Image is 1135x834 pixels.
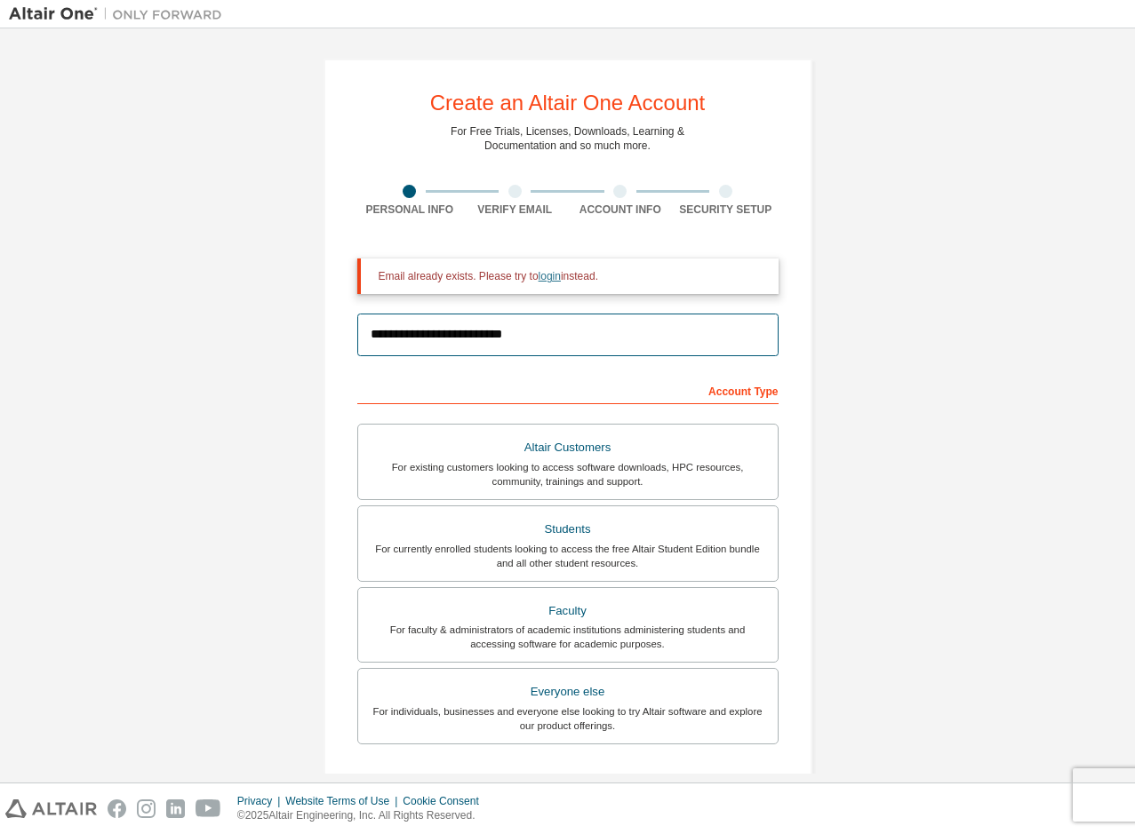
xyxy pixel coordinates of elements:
[369,704,767,733] div: For individuals, businesses and everyone else looking to try Altair software and explore our prod...
[369,599,767,624] div: Faculty
[369,542,767,570] div: For currently enrolled students looking to access the free Altair Student Edition bundle and all ...
[237,794,285,808] div: Privacy
[539,270,561,282] a: login
[369,623,767,651] div: For faculty & administrators of academic institutions administering students and accessing softwa...
[357,376,779,404] div: Account Type
[166,799,185,818] img: linkedin.svg
[430,92,706,114] div: Create an Altair One Account
[403,794,489,808] div: Cookie Consent
[568,203,674,217] div: Account Info
[369,517,767,542] div: Students
[673,203,779,217] div: Security Setup
[5,799,97,818] img: altair_logo.svg
[285,794,403,808] div: Website Terms of Use
[379,269,764,283] div: Email already exists. Please try to instead.
[357,203,463,217] div: Personal Info
[357,771,779,799] div: Your Profile
[451,124,684,153] div: For Free Trials, Licenses, Downloads, Learning & Documentation and so much more.
[237,808,490,823] p: © 2025 Altair Engineering, Inc. All Rights Reserved.
[108,799,126,818] img: facebook.svg
[9,5,231,23] img: Altair One
[462,203,568,217] div: Verify Email
[369,679,767,704] div: Everyone else
[196,799,221,818] img: youtube.svg
[369,435,767,460] div: Altair Customers
[137,799,156,818] img: instagram.svg
[369,460,767,488] div: For existing customers looking to access software downloads, HPC resources, community, trainings ...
